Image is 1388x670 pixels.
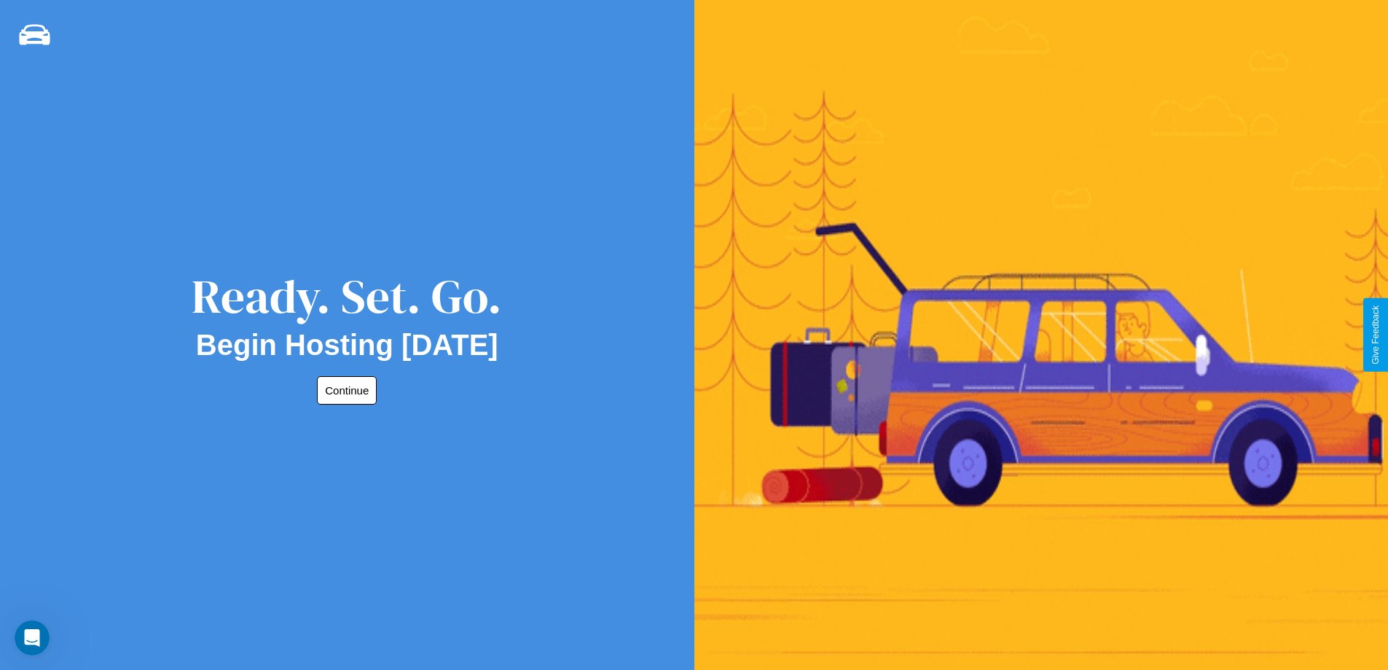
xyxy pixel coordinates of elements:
h2: Begin Hosting [DATE] [196,329,498,362]
iframe: Intercom live chat [15,620,50,655]
div: Give Feedback [1371,305,1381,365]
button: Continue [317,376,377,405]
div: Ready. Set. Go. [192,264,502,329]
